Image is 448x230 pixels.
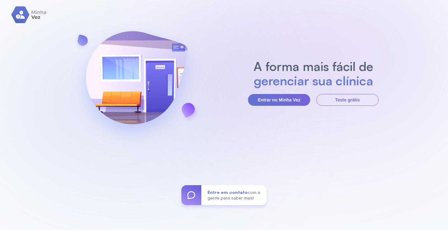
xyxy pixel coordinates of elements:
[248,94,310,106] button: Entrar no Minha Vez
[69,15,204,150] img: banner-login.svg
[181,185,267,205] a: Entre em contatocom a gente para saber mais!
[250,59,376,73] h2: A forma mais fácil de
[201,185,267,205] div: com a gente para saber mais!
[316,94,379,106] button: Teste grátis
[208,190,248,195] span: Entre em contato
[11,6,47,23] img: logo.svg
[250,73,376,88] h2: gerenciar sua clínica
